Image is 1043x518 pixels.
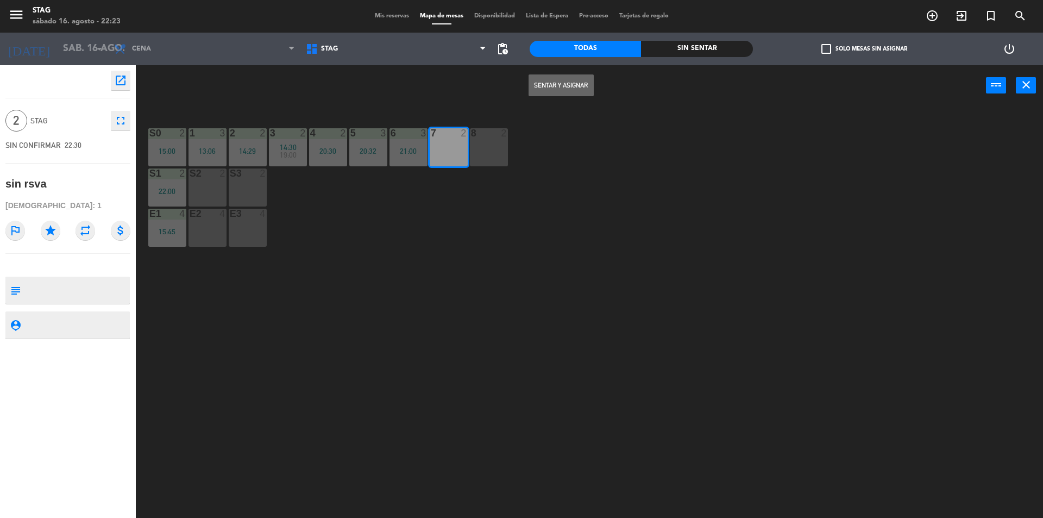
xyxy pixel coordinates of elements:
div: 4 [179,209,186,219]
span: Disponibilidad [469,13,520,19]
div: 22:00 [148,188,186,195]
span: Lista de Espera [520,13,574,19]
i: power_input [990,78,1003,91]
div: 2 [340,128,347,138]
i: repeat [76,221,95,240]
div: 20:32 [349,147,387,155]
div: E1 [149,209,150,219]
i: fullscreen [114,114,127,127]
i: outlined_flag [5,221,25,240]
span: Tarjetas de regalo [614,13,674,19]
i: add_circle_outline [926,9,939,22]
span: 2 [5,110,27,132]
span: 19:00 [280,151,297,159]
div: 13:06 [189,147,227,155]
i: search [1014,9,1027,22]
button: open_in_new [111,71,130,90]
div: 2 [179,128,186,138]
div: 2 [179,168,186,178]
div: 2 [219,168,226,178]
div: S1 [149,168,150,178]
div: 4 [260,209,266,219]
span: STAG [321,45,338,53]
i: subject [9,284,21,296]
i: close [1020,78,1033,91]
div: 15:45 [148,228,186,235]
span: SIN CONFIRMAR [5,141,61,149]
i: star [41,221,60,240]
span: Mapa de mesas [414,13,469,19]
label: Solo mesas sin asignar [821,44,907,54]
div: S0 [149,128,150,138]
span: Pre-acceso [574,13,614,19]
div: 2 [260,168,266,178]
div: 3 [219,128,226,138]
button: menu [8,7,24,27]
span: 14:30 [280,143,297,152]
div: 2 [501,128,507,138]
div: 3 [420,128,427,138]
button: close [1016,77,1036,93]
span: check_box_outline_blank [821,44,831,54]
div: 4 [219,209,226,219]
div: 5 [350,128,351,138]
i: open_in_new [114,74,127,87]
div: [DEMOGRAPHIC_DATA]: 1 [5,196,130,215]
i: attach_money [111,221,130,240]
div: 20:30 [309,147,347,155]
button: power_input [986,77,1006,93]
span: Cena [132,45,151,53]
span: Mis reservas [369,13,414,19]
div: 3 [270,128,271,138]
div: 3 [380,128,387,138]
div: 15:00 [148,147,186,155]
div: 2 [260,128,266,138]
div: 8 [471,128,472,138]
div: STAG [33,5,121,16]
div: Todas [530,41,641,57]
i: exit_to_app [955,9,968,22]
button: fullscreen [111,111,130,130]
div: 21:00 [389,147,428,155]
div: sin rsva [5,175,47,193]
span: STAG [30,115,105,127]
div: 14:29 [229,147,267,155]
i: power_settings_new [1003,42,1016,55]
div: 2 [461,128,467,138]
i: turned_in_not [984,9,997,22]
span: pending_actions [496,42,509,55]
span: 22:30 [65,141,81,149]
div: 2 [300,128,306,138]
i: person_pin [9,319,21,331]
button: Sentar y Asignar [529,74,594,96]
i: arrow_drop_down [93,42,106,55]
div: sábado 16. agosto - 22:23 [33,16,121,27]
i: menu [8,7,24,23]
div: 4 [310,128,311,138]
div: Sin sentar [641,41,752,57]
